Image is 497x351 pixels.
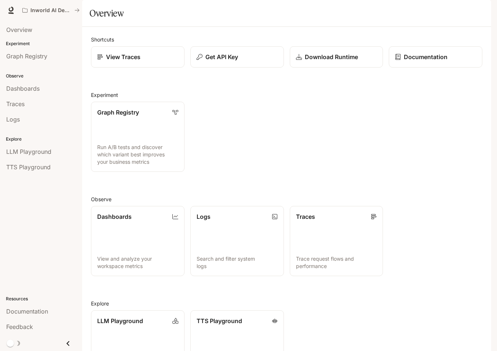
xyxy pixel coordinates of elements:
[30,7,72,14] p: Inworld AI Demos
[19,3,83,18] button: All workspaces
[97,144,178,166] p: Run A/B tests and discover which variant best improves your business metrics
[91,300,482,307] h2: Explore
[97,108,139,117] p: Graph Registry
[97,316,143,325] p: LLM Playground
[89,6,124,21] h1: Overview
[91,195,482,203] h2: Observe
[97,212,132,221] p: Dashboards
[91,36,482,43] h2: Shortcuts
[91,102,184,172] a: Graph RegistryRun A/B tests and discover which variant best improves your business metrics
[190,46,284,68] button: Get API Key
[97,255,178,270] p: View and analyze your workspace metrics
[106,53,140,61] p: View Traces
[290,206,383,276] a: TracesTrace request flows and performance
[91,206,184,276] a: DashboardsView and analyze your workspace metrics
[296,212,315,221] p: Traces
[190,206,284,276] a: LogsSearch and filter system logs
[91,46,184,68] a: View Traces
[197,316,242,325] p: TTS Playground
[197,212,211,221] p: Logs
[404,53,447,61] p: Documentation
[205,53,238,61] p: Get API Key
[389,46,482,68] a: Documentation
[305,53,358,61] p: Download Runtime
[197,255,278,270] p: Search and filter system logs
[290,46,383,68] a: Download Runtime
[91,91,482,99] h2: Experiment
[296,255,377,270] p: Trace request flows and performance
